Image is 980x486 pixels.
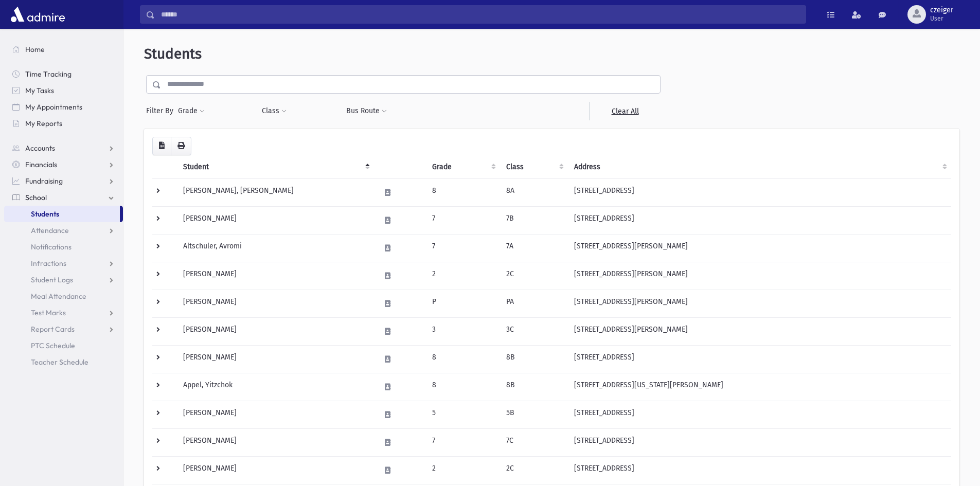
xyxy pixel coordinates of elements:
[500,401,568,428] td: 5B
[4,304,123,321] a: Test Marks
[426,345,500,373] td: 8
[426,428,500,456] td: 7
[500,290,568,317] td: PA
[500,373,568,401] td: 8B
[31,292,86,301] span: Meal Attendance
[4,288,123,304] a: Meal Attendance
[4,239,123,255] a: Notifications
[177,401,374,428] td: [PERSON_NAME]
[31,325,75,334] span: Report Cards
[426,178,500,206] td: 8
[31,242,72,251] span: Notifications
[31,341,75,350] span: PTC Schedule
[4,321,123,337] a: Report Cards
[568,262,951,290] td: [STREET_ADDRESS][PERSON_NAME]
[589,102,661,120] a: Clear All
[568,234,951,262] td: [STREET_ADDRESS][PERSON_NAME]
[4,156,123,173] a: Financials
[4,354,123,370] a: Teacher Schedule
[4,173,123,189] a: Fundraising
[426,234,500,262] td: 7
[31,226,69,235] span: Attendance
[261,102,287,120] button: Class
[426,456,500,484] td: 2
[500,317,568,345] td: 3C
[4,82,123,99] a: My Tasks
[568,155,951,179] th: Address: activate to sort column ascending
[4,41,123,58] a: Home
[25,176,63,186] span: Fundraising
[568,456,951,484] td: [STREET_ADDRESS]
[31,308,66,317] span: Test Marks
[4,115,123,132] a: My Reports
[930,6,953,14] span: czeiger
[171,137,191,155] button: Print
[177,262,374,290] td: [PERSON_NAME]
[568,178,951,206] td: [STREET_ADDRESS]
[152,137,171,155] button: CSV
[568,428,951,456] td: [STREET_ADDRESS]
[4,206,120,222] a: Students
[177,345,374,373] td: [PERSON_NAME]
[4,222,123,239] a: Attendance
[177,456,374,484] td: [PERSON_NAME]
[426,401,500,428] td: 5
[25,69,72,79] span: Time Tracking
[177,428,374,456] td: [PERSON_NAME]
[146,105,177,116] span: Filter By
[177,102,205,120] button: Grade
[31,275,73,284] span: Student Logs
[25,102,82,112] span: My Appointments
[25,119,62,128] span: My Reports
[177,178,374,206] td: [PERSON_NAME], [PERSON_NAME]
[177,234,374,262] td: Altschuler, Avromi
[4,189,123,206] a: School
[500,178,568,206] td: 8A
[4,66,123,82] a: Time Tracking
[177,317,374,345] td: [PERSON_NAME]
[426,206,500,234] td: 7
[25,45,45,54] span: Home
[568,317,951,345] td: [STREET_ADDRESS][PERSON_NAME]
[346,102,387,120] button: Bus Route
[500,155,568,179] th: Class: activate to sort column ascending
[31,209,59,219] span: Students
[426,262,500,290] td: 2
[25,193,47,202] span: School
[31,357,88,367] span: Teacher Schedule
[4,255,123,272] a: Infractions
[426,290,500,317] td: P
[426,373,500,401] td: 8
[500,345,568,373] td: 8B
[500,206,568,234] td: 7B
[500,234,568,262] td: 7A
[568,206,951,234] td: [STREET_ADDRESS]
[500,428,568,456] td: 7C
[4,99,123,115] a: My Appointments
[4,272,123,288] a: Student Logs
[4,140,123,156] a: Accounts
[31,259,66,268] span: Infractions
[8,4,67,25] img: AdmirePro
[177,206,374,234] td: [PERSON_NAME]
[177,155,374,179] th: Student: activate to sort column descending
[155,5,806,24] input: Search
[25,143,55,153] span: Accounts
[568,373,951,401] td: [STREET_ADDRESS][US_STATE][PERSON_NAME]
[500,262,568,290] td: 2C
[568,401,951,428] td: [STREET_ADDRESS]
[568,290,951,317] td: [STREET_ADDRESS][PERSON_NAME]
[426,155,500,179] th: Grade: activate to sort column ascending
[25,160,57,169] span: Financials
[25,86,54,95] span: My Tasks
[144,45,202,62] span: Students
[930,14,953,23] span: User
[4,337,123,354] a: PTC Schedule
[500,456,568,484] td: 2C
[568,345,951,373] td: [STREET_ADDRESS]
[177,373,374,401] td: Appel, Yitzchok
[426,317,500,345] td: 3
[177,290,374,317] td: [PERSON_NAME]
